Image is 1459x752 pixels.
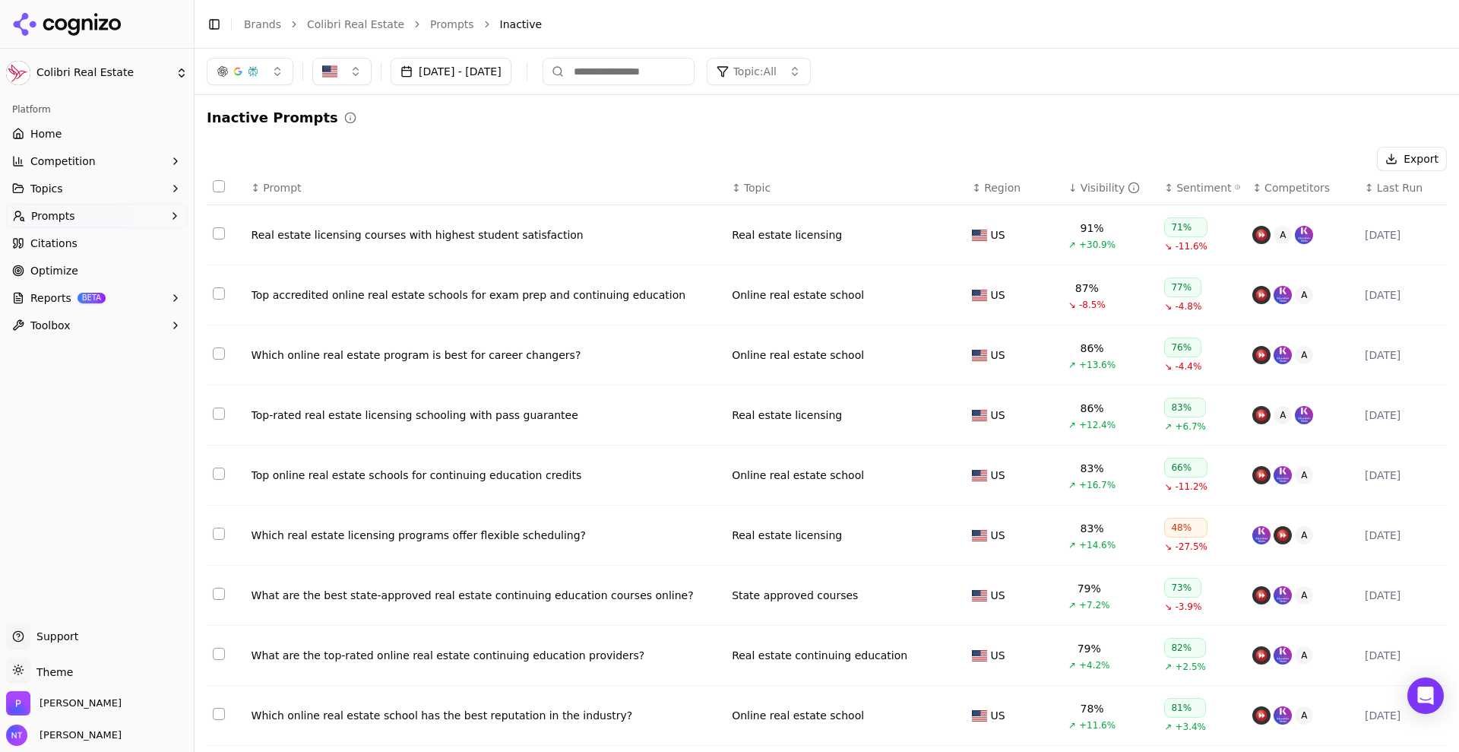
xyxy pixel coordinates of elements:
[213,468,225,480] button: Select row 5
[6,313,188,338] button: Toolbox
[6,97,188,122] div: Platform
[1164,180,1240,195] div: ↕Sentiment
[6,691,122,716] button: Open organization switcher
[732,227,960,243] div: Real estate licensing
[78,293,106,303] span: BETA
[500,17,543,32] span: Inactive
[1164,360,1172,373] span: ↘
[1365,227,1441,243] div: [DATE]
[1068,539,1076,551] span: ↗
[30,236,78,251] span: Citations
[1079,239,1116,251] span: +30.9%
[1175,601,1201,613] span: -3.9%
[1252,526,1271,544] img: kaplan real estate education
[1079,479,1116,491] span: +16.7%
[213,528,225,540] button: Select row 6
[1365,180,1441,195] div: ↕Last Run
[1295,646,1313,665] span: A
[6,259,188,283] a: Optimize
[213,648,225,660] button: Select row 8
[30,290,71,306] span: Reports
[1078,581,1101,596] div: 79%
[1175,481,1207,493] span: -11.2%
[213,287,225,300] button: Select row 2
[732,287,960,303] div: Online real estate school
[726,171,966,205] th: Topic
[244,17,1416,32] nav: breadcrumb
[1164,601,1172,613] span: ↘
[990,227,1005,243] span: US
[1175,661,1206,673] span: +2.5%
[1068,419,1076,431] span: ↗
[1080,461,1103,476] div: 83%
[6,725,122,746] button: Open user button
[1164,398,1206,417] div: 83%
[1164,721,1172,733] span: ↗
[207,107,338,129] h2: Inactive Prompts
[1164,240,1172,252] span: ↘
[1078,641,1101,656] div: 79%
[1274,226,1292,244] span: A
[1068,180,1153,195] div: ↓Visibility
[1164,661,1172,673] span: ↗
[1079,659,1110,671] span: +4.2%
[213,708,225,720] button: Select row 9
[322,64,337,79] img: United States
[1175,240,1207,252] span: -11.6%
[31,208,75,224] span: Prompts
[1295,286,1313,304] span: A
[1079,299,1106,311] span: -8.5%
[990,708,1005,723] span: US
[1274,286,1292,304] img: kaplan real estate education
[1264,180,1330,195] span: Competitors
[732,588,960,603] div: State approved courses
[732,408,960,423] div: Real estate licensing
[252,648,720,663] div: What are the top-rated online real estate continuing education providers?
[972,710,987,722] img: US flag
[1175,541,1207,553] span: -27.5%
[1175,360,1201,373] span: -4.4%
[1252,586,1271,604] img: the ce shop
[1164,458,1207,478] div: 66%
[990,347,1005,363] span: US
[1164,518,1207,538] div: 48%
[36,66,169,80] span: Colibri Real Estate
[1252,346,1271,364] img: the ce shop
[972,650,987,662] img: US flag
[1377,147,1447,171] button: Export
[213,588,225,600] button: Select row 7
[990,528,1005,543] span: US
[1295,346,1313,364] span: A
[1164,338,1201,357] div: 76%
[990,588,1005,603] span: US
[1080,341,1103,356] div: 86%
[6,231,188,255] a: Citations
[1274,466,1292,484] img: kaplan real estate education
[1365,468,1441,483] div: [DATE]
[1081,180,1141,195] div: Visibility
[1062,171,1159,205] th: brandMentionRate
[1252,286,1271,304] img: the ce shop
[990,287,1005,303] span: US
[972,350,987,361] img: US flag
[6,691,30,716] img: Perrill
[972,470,987,481] img: US flag
[1068,479,1076,491] span: ↗
[40,696,122,710] span: Perrill
[245,171,726,205] th: Prompt
[6,61,30,85] img: Colibri Real Estate
[1365,708,1441,723] div: [DATE]
[213,408,225,420] button: Select row 4
[1175,721,1206,733] span: +3.4%
[1176,180,1240,195] div: Sentiment
[30,318,71,333] span: Toolbox
[1068,659,1076,671] span: ↗
[252,588,720,603] div: What are the best state-approved real estate continuing education courses online?
[1295,466,1313,484] span: A
[1359,171,1447,205] th: Last Run
[1079,359,1116,371] span: +13.6%
[1164,638,1206,658] div: 82%
[244,18,281,30] a: Brands
[732,708,960,723] div: Online real estate school
[30,263,78,278] span: Optimize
